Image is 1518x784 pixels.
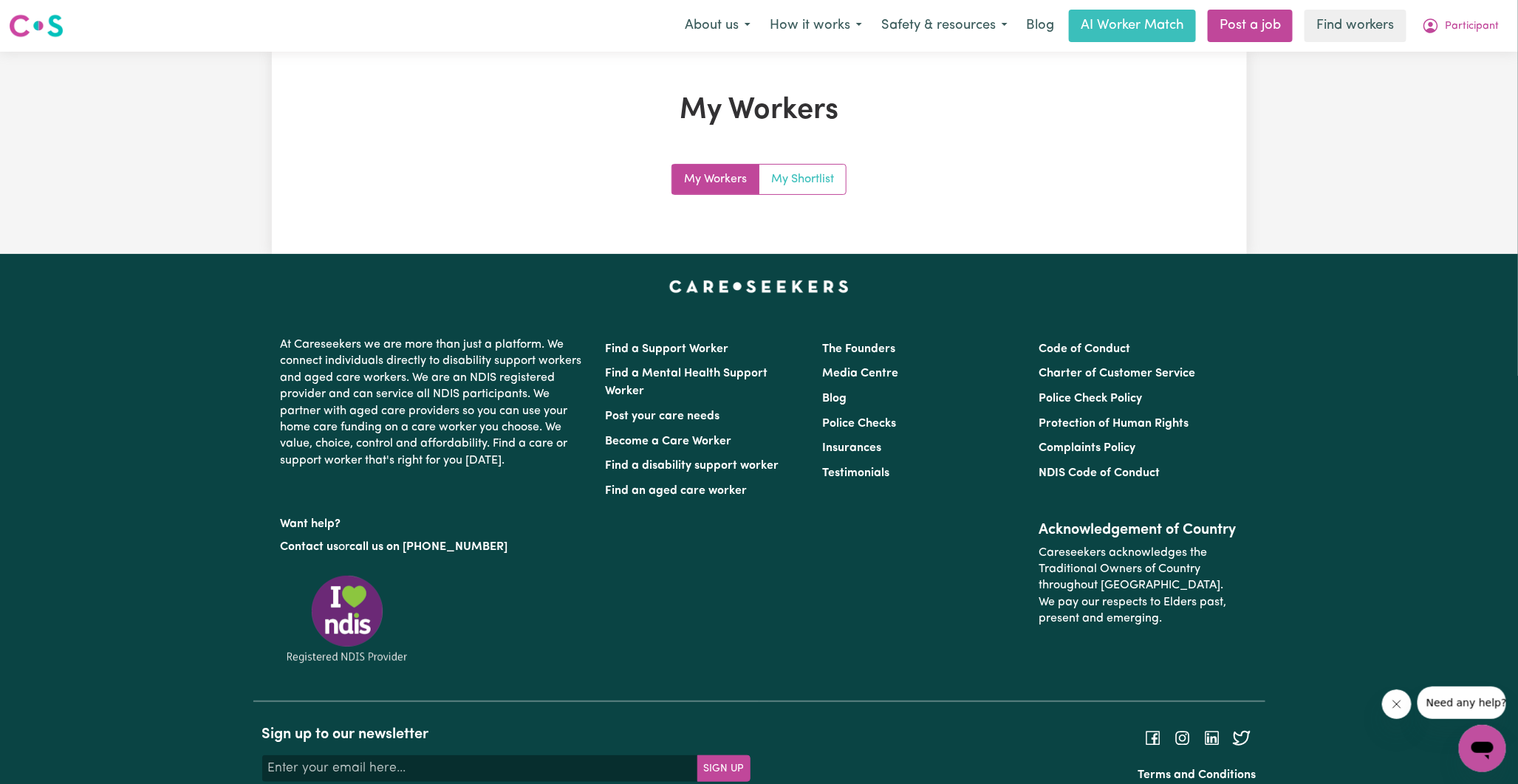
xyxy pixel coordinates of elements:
a: call us on [PHONE_NUMBER] [350,541,508,553]
img: Careseekers logo [9,13,64,39]
a: My Shortlist [759,165,846,194]
a: Complaints Policy [1039,442,1135,454]
a: Charter of Customer Service [1039,368,1195,379]
a: Testimonials [822,467,889,479]
a: My Workers [672,165,759,194]
a: The Founders [822,343,895,355]
img: Registered NDIS provider [281,573,414,665]
a: Find a disability support worker [606,460,779,472]
a: Post a job [1208,10,1293,42]
button: Safety & resources [872,10,1017,41]
iframe: Close message [1382,690,1412,719]
p: Careseekers acknowledges the Traditional Owners of Country throughout [GEOGRAPHIC_DATA]. We pay o... [1039,539,1237,633]
button: Subscribe [697,755,751,782]
h2: Sign up to our newsletter [262,726,751,743]
a: Blog [822,393,847,405]
a: Find a Mental Health Support Worker [606,368,768,397]
a: Protection of Human Rights [1039,418,1189,430]
a: Post your care needs [606,410,720,422]
a: NDIS Code of Conduct [1039,467,1160,479]
h2: Acknowledgement of Country [1039,521,1237,539]
a: Code of Conduct [1039,343,1130,355]
a: Blog [1017,10,1063,42]
span: Participant [1446,18,1500,35]
p: or [281,533,588,561]
a: Follow Careseekers on Twitter [1233,729,1251,747]
a: Police Check Policy [1039,393,1142,405]
a: Find an aged care worker [606,485,748,497]
a: Follow Careseekers on Facebook [1144,729,1162,747]
iframe: Button to launch messaging window [1459,725,1506,772]
a: Become a Care Worker [606,436,732,447]
a: Police Checks [822,418,896,430]
input: Enter your email here... [262,755,698,782]
a: Media Centre [822,368,898,379]
h1: My Workers [443,93,1076,128]
p: Want help? [281,510,588,532]
a: AI Worker Match [1069,10,1196,42]
a: Find a Support Worker [606,343,729,355]
iframe: Message from company [1418,687,1506,719]
a: Insurances [822,442,881,454]
a: Contact us [281,541,339,553]
a: Careseekers home page [669,281,849,292]
a: Terms and Conditions [1138,769,1257,781]
a: Follow Careseekers on Instagram [1174,729,1192,747]
button: About us [675,10,760,41]
button: How it works [760,10,872,41]
p: At Careseekers we are more than just a platform. We connect individuals directly to disability su... [281,331,588,475]
span: Need any help? [9,10,89,22]
a: Find workers [1305,10,1406,42]
button: My Account [1412,10,1509,41]
a: Follow Careseekers on LinkedIn [1203,729,1221,747]
a: Careseekers logo [9,9,64,43]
